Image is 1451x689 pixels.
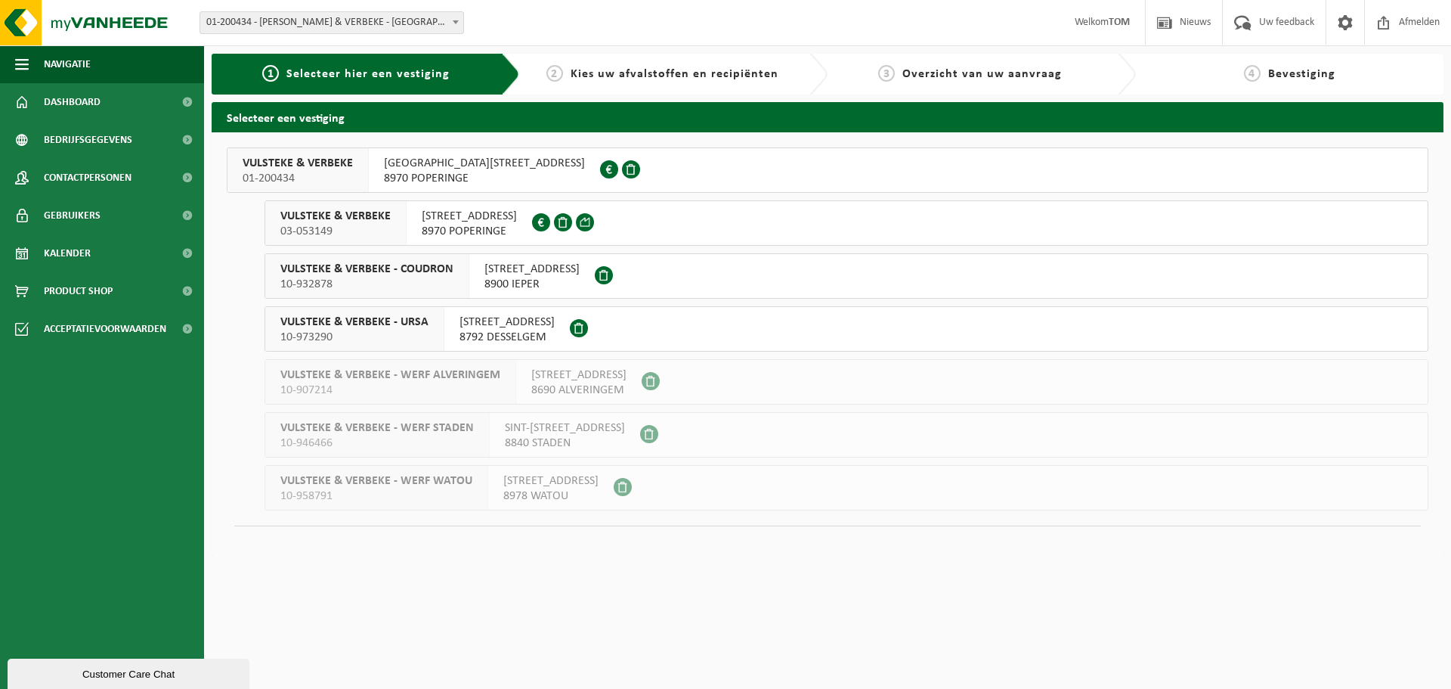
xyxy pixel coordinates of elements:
span: Dashboard [44,83,101,121]
span: 10-932878 [280,277,453,292]
span: 01-200434 - VULSTEKE & VERBEKE - POPERINGE [200,12,463,33]
span: VULSTEKE & VERBEKE - WERF STADEN [280,421,474,436]
span: Contactpersonen [44,159,131,197]
span: 2 [546,65,563,82]
span: 10-973290 [280,330,428,345]
span: 10-946466 [280,436,474,451]
button: VULSTEKE & VERBEKE - URSA 10-973290 [STREET_ADDRESS]8792 DESSELGEM [265,306,1428,352]
span: [STREET_ADDRESS] [484,262,580,277]
span: [STREET_ADDRESS] [422,209,517,224]
span: VULSTEKE & VERBEKE - URSA [280,315,428,330]
span: Navigatie [44,45,91,83]
span: 10-958791 [280,489,472,504]
span: 01-200434 [243,171,353,186]
button: VULSTEKE & VERBEKE 03-053149 [STREET_ADDRESS]8970 POPERINGE [265,200,1428,246]
span: [STREET_ADDRESS] [503,473,599,489]
span: Overzicht van uw aanvraag [902,68,1062,80]
span: Kies uw afvalstoffen en recipiënten [571,68,778,80]
span: VULSTEKE & VERBEKE - COUDRON [280,262,453,277]
span: Kalender [44,234,91,272]
span: 8792 DESSELGEM [459,330,555,345]
span: Bevestiging [1268,68,1335,80]
span: [GEOGRAPHIC_DATA][STREET_ADDRESS] [384,156,585,171]
span: Gebruikers [44,197,101,234]
span: VULSTEKE & VERBEKE - WERF WATOU [280,473,472,489]
span: 1 [262,65,279,82]
span: Product Shop [44,272,113,310]
span: SINT-[STREET_ADDRESS] [505,421,625,436]
span: 8690 ALVERINGEM [531,383,626,398]
span: 8970 POPERINGE [384,171,585,186]
span: Acceptatievoorwaarden [44,310,166,348]
span: VULSTEKE & VERBEKE - WERF ALVERINGEM [280,368,500,383]
span: Bedrijfsgegevens [44,121,132,159]
span: [STREET_ADDRESS] [531,368,626,383]
span: VULSTEKE & VERBEKE [243,156,353,171]
span: Selecteer hier een vestiging [286,68,450,80]
span: 8978 WATOU [503,489,599,504]
span: 03-053149 [280,224,391,239]
iframe: chat widget [8,656,252,689]
button: VULSTEKE & VERBEKE 01-200434 [GEOGRAPHIC_DATA][STREET_ADDRESS]8970 POPERINGE [227,147,1428,193]
h2: Selecteer een vestiging [212,102,1443,132]
button: VULSTEKE & VERBEKE - COUDRON 10-932878 [STREET_ADDRESS]8900 IEPER [265,253,1428,299]
strong: TOM [1109,17,1130,28]
span: 4 [1244,65,1261,82]
span: [STREET_ADDRESS] [459,315,555,330]
span: VULSTEKE & VERBEKE [280,209,391,224]
span: 8900 IEPER [484,277,580,292]
span: 3 [878,65,895,82]
span: 8970 POPERINGE [422,224,517,239]
span: 10-907214 [280,383,500,398]
span: 01-200434 - VULSTEKE & VERBEKE - POPERINGE [200,11,464,34]
span: 8840 STADEN [505,436,625,451]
